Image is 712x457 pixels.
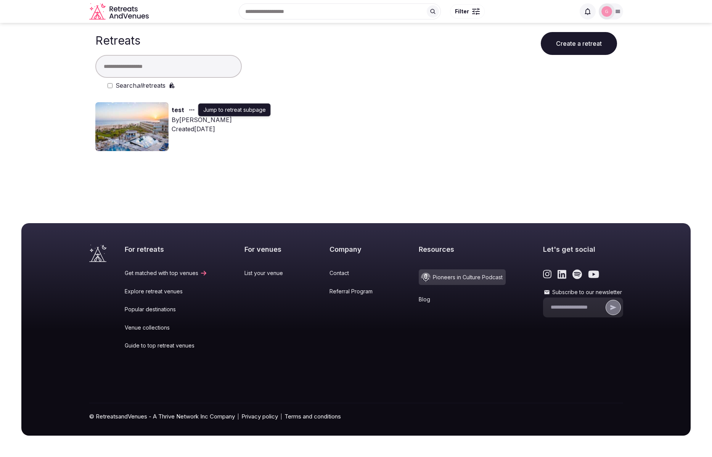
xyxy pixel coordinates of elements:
label: Search retreats [116,81,166,90]
a: Privacy policy [241,412,278,420]
button: Create a retreat [541,32,617,55]
a: test [172,105,184,115]
div: By [PERSON_NAME] [172,115,232,124]
button: Filter [450,4,485,19]
a: Get matched with top venues [125,269,207,277]
h2: For venues [244,245,292,254]
a: Blog [419,296,506,303]
a: Link to the retreats and venues Youtube page [588,269,599,279]
div: Created [DATE] [172,124,232,134]
a: Pioneers in Culture Podcast [419,269,506,285]
a: Terms and conditions [284,412,341,420]
svg: Retreats and Venues company logo [89,3,150,20]
a: Link to the retreats and venues Spotify page [572,269,582,279]
a: Guide to top retreat venues [125,342,207,349]
a: Popular destinations [125,306,207,313]
span: Filter [455,8,469,15]
h2: For retreats [125,245,207,254]
a: Link to the retreats and venues LinkedIn page [558,269,566,279]
a: Visit the homepage [89,3,150,20]
em: all [137,82,143,89]
a: Venue collections [125,324,207,331]
div: © RetreatsandVenues - A Thrive Network Inc Company [89,403,623,436]
a: Visit the homepage [89,245,106,262]
button: Jump to retreat subpage [184,105,198,114]
h2: Company [329,245,382,254]
a: List your venue [244,269,292,277]
h2: Resources [419,245,506,254]
a: Explore retreat venues [125,288,207,295]
a: Link to the retreats and venues Instagram page [543,269,552,279]
h2: Let's get social [543,245,623,254]
img: Top retreat image for the retreat: test [95,102,169,151]
a: Contact [329,269,382,277]
h1: Retreats [95,34,140,47]
img: Glen Hayes [601,6,612,17]
a: Referral Program [329,288,382,295]
label: Subscribe to our newsletter [543,288,623,296]
div: Jump to retreat subpage [198,103,271,116]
